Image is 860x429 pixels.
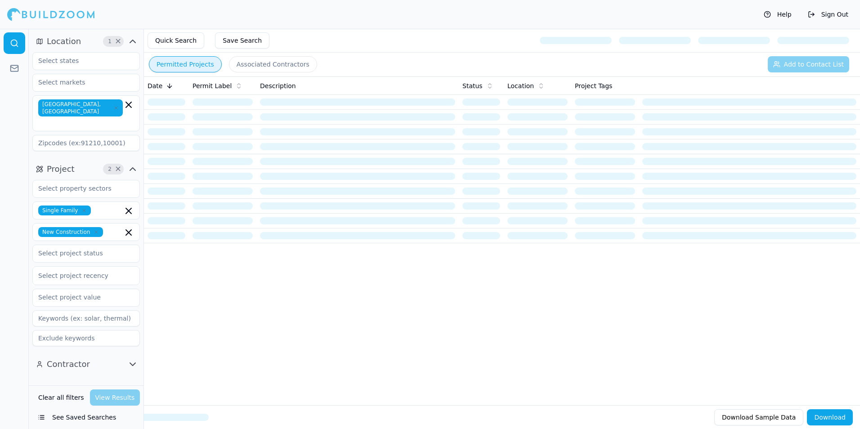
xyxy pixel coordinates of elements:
[193,81,232,90] span: Permit Label
[33,180,128,197] input: Select property sectors
[149,56,222,72] button: Permitted Projects
[507,81,534,90] span: Location
[229,56,317,72] button: Associated Contractors
[38,206,91,215] span: Single Family
[32,135,140,151] input: Zipcodes (ex:91210,10001)
[47,358,90,371] span: Contractor
[33,74,128,90] input: Select markets
[33,53,128,69] input: Select states
[462,81,483,90] span: Status
[105,37,114,46] span: 1
[33,245,128,261] input: Select project status
[148,81,162,90] span: Date
[36,389,86,406] button: Clear all filters
[807,409,853,425] button: Download
[47,35,81,48] span: Location
[33,289,128,305] input: Select project value
[148,32,204,49] button: Quick Search
[32,34,140,49] button: Location1Clear Location filters
[47,163,75,175] span: Project
[32,330,140,346] input: Exclude keywords
[38,227,103,237] span: New Construction
[215,32,269,49] button: Save Search
[32,310,140,326] input: Keywords (ex: solar, thermal)
[803,7,853,22] button: Sign Out
[759,7,796,22] button: Help
[32,162,140,176] button: Project2Clear Project filters
[714,409,803,425] button: Download Sample Data
[115,39,121,44] span: Clear Location filters
[260,81,296,90] span: Description
[38,99,123,116] span: [GEOGRAPHIC_DATA], [GEOGRAPHIC_DATA]
[32,357,140,371] button: Contractor
[105,165,114,174] span: 2
[115,167,121,171] span: Clear Project filters
[32,409,140,425] button: See Saved Searches
[575,81,612,90] span: Project Tags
